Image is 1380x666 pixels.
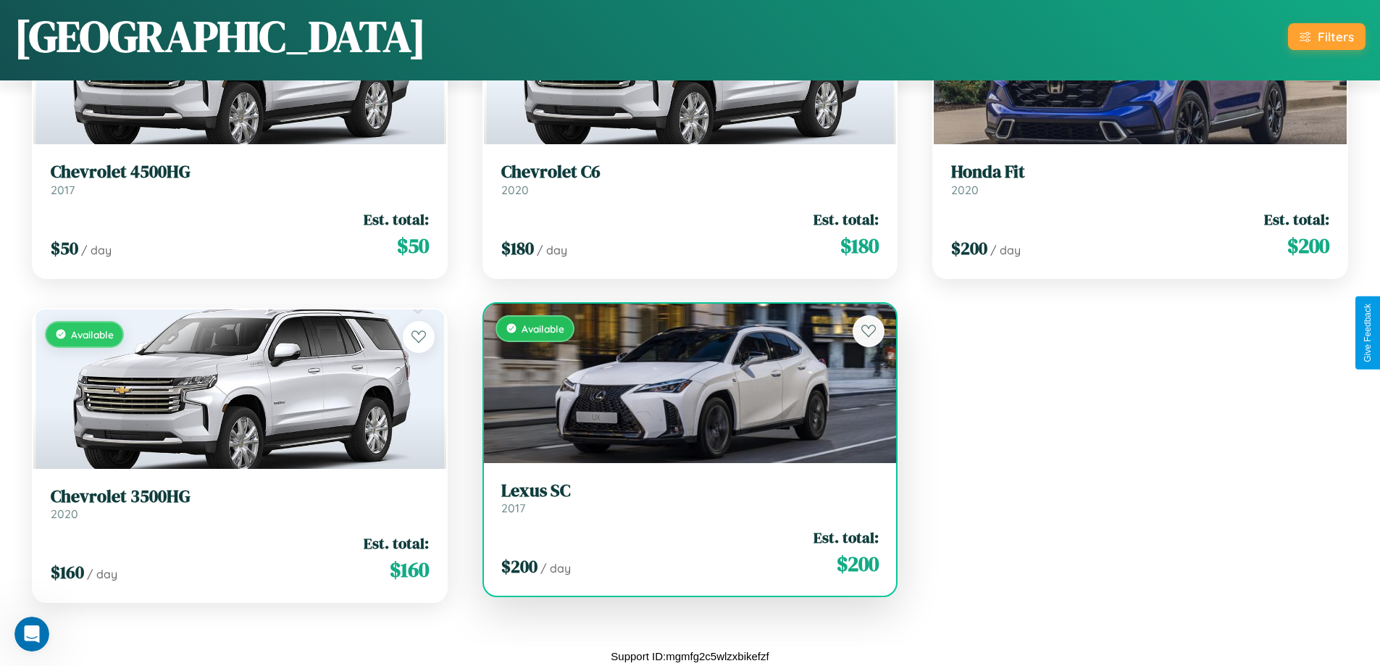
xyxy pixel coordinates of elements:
h1: [GEOGRAPHIC_DATA] [14,7,426,66]
span: $ 50 [397,231,429,260]
span: Est. total: [814,209,879,230]
h3: Lexus SC [501,480,879,501]
iframe: Intercom live chat [14,617,49,652]
span: 2020 [51,507,78,521]
span: Available [71,328,114,341]
span: 2020 [951,183,979,197]
h3: Honda Fit [951,162,1329,183]
span: 2017 [501,501,525,515]
span: / day [81,243,112,257]
span: Est. total: [1264,209,1329,230]
a: Chevrolet 3500HG2020 [51,486,429,522]
span: $ 50 [51,236,78,260]
span: $ 200 [1287,231,1329,260]
a: Chevrolet 4500HG2017 [51,162,429,197]
a: Chevrolet C62020 [501,162,879,197]
span: $ 160 [390,555,429,584]
span: / day [87,567,117,581]
span: $ 180 [840,231,879,260]
span: / day [540,561,571,575]
span: / day [990,243,1021,257]
span: $ 160 [51,560,84,584]
a: Honda Fit2020 [951,162,1329,197]
button: Filters [1288,23,1366,50]
h3: Chevrolet C6 [501,162,879,183]
span: $ 200 [837,549,879,578]
span: Est. total: [814,527,879,548]
span: 2017 [51,183,75,197]
h3: Chevrolet 4500HG [51,162,429,183]
div: Filters [1318,29,1354,44]
span: $ 180 [501,236,534,260]
h3: Chevrolet 3500HG [51,486,429,507]
span: Est. total: [364,209,429,230]
span: / day [537,243,567,257]
span: $ 200 [951,236,987,260]
span: Est. total: [364,533,429,554]
span: 2020 [501,183,529,197]
span: Available [522,322,564,335]
p: Support ID: mgmfg2c5wlzxbikefzf [611,646,769,666]
div: Give Feedback [1363,304,1373,362]
a: Lexus SC2017 [501,480,879,516]
span: $ 200 [501,554,538,578]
